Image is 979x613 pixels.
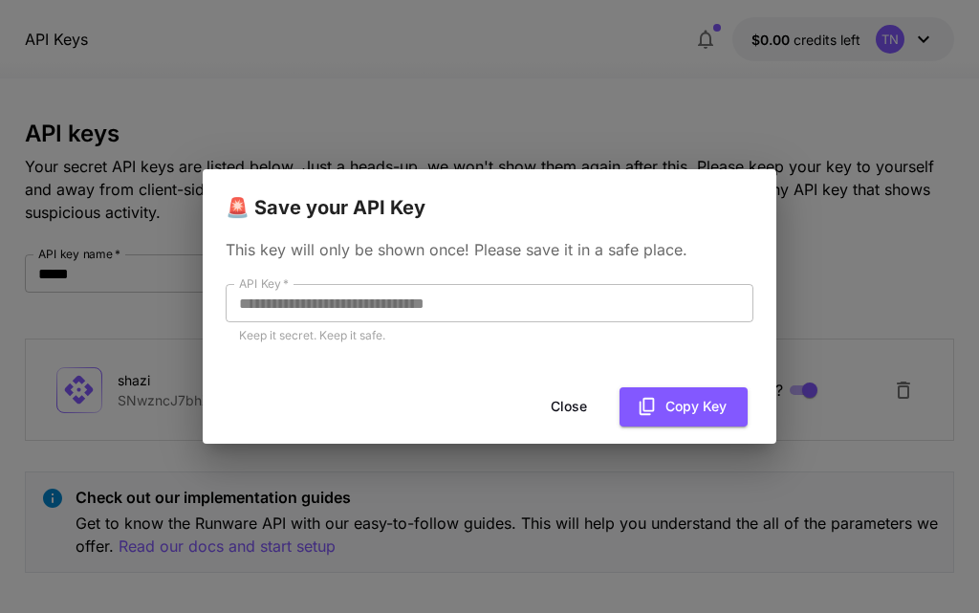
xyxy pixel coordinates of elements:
[226,238,753,261] p: This key will only be shown once! Please save it in a safe place.
[526,387,612,427] button: Close
[203,169,776,223] h2: 🚨 Save your API Key
[620,387,748,427] button: Copy Key
[239,275,289,292] label: API Key
[239,326,740,345] p: Keep it secret. Keep it safe.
